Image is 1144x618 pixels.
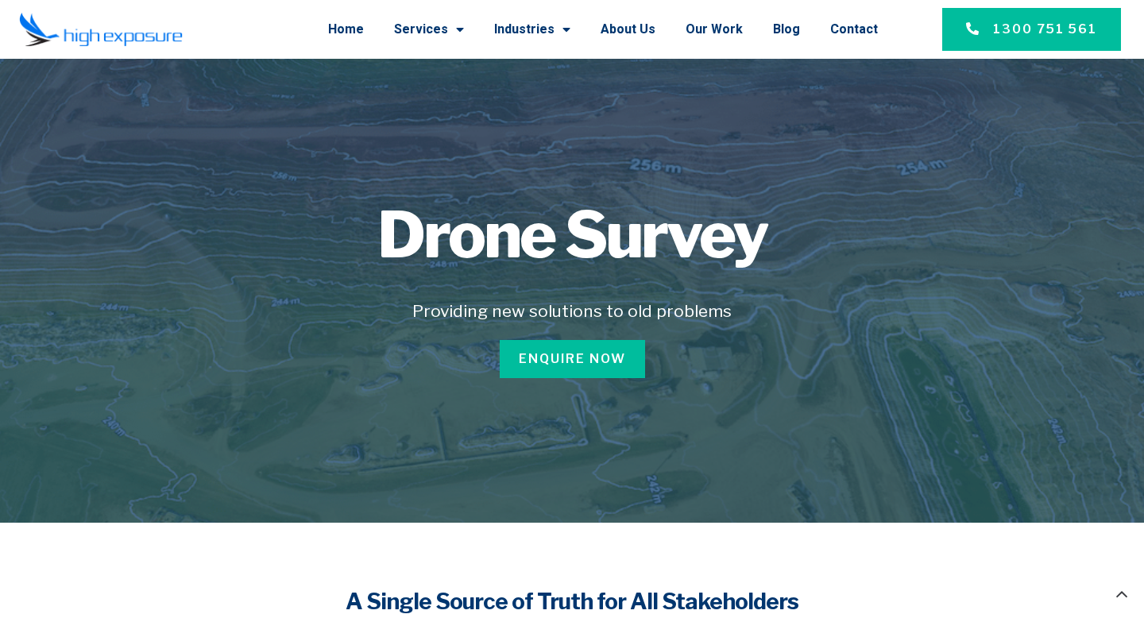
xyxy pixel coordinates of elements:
[97,203,1047,267] h1: Drone Survey
[686,9,743,50] a: Our Work
[993,20,1097,39] span: 1300 751 561
[328,9,364,50] a: Home
[601,9,655,50] a: About Us
[494,9,570,50] a: Industries
[19,12,183,48] img: Final-Logo copy
[394,9,464,50] a: Services
[199,9,878,50] nav: Menu
[500,340,645,378] a: Enquire Now
[773,9,800,50] a: Blog
[519,350,626,369] span: Enquire Now
[830,9,878,50] a: Contact
[942,8,1121,51] a: 1300 751 561
[97,299,1047,324] h5: Providing new solutions to old problems
[246,586,898,617] h4: A Single Source of Truth for All Stakeholders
